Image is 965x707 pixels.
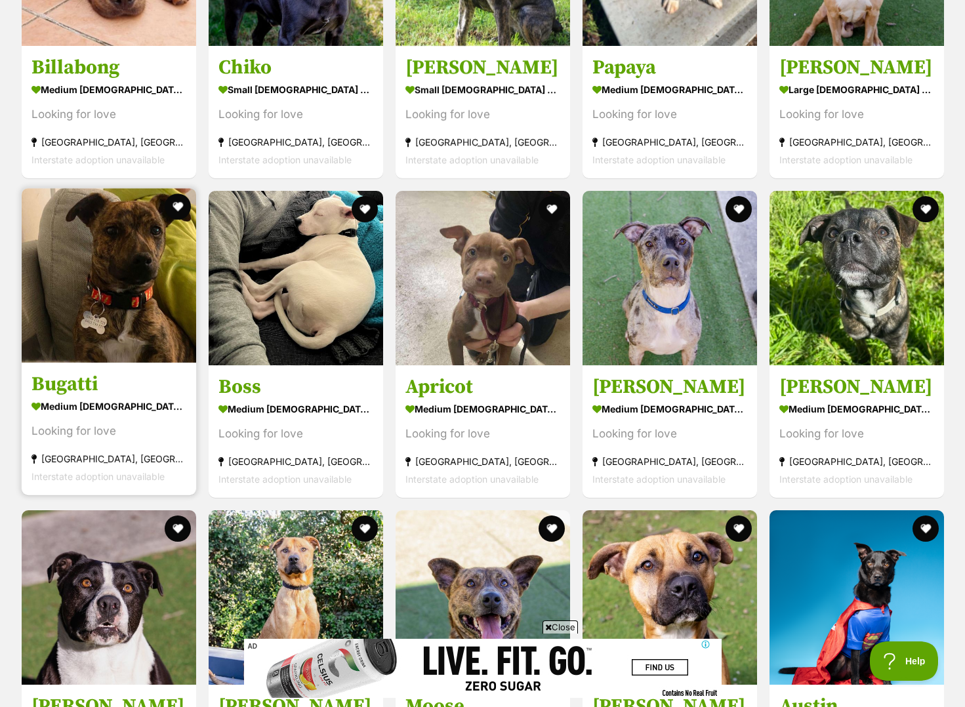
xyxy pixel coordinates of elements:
span: Interstate adoption unavailable [405,154,539,165]
span: Interstate adoption unavailable [405,474,539,485]
div: Looking for love [405,106,560,123]
button: favourite [352,515,378,542]
iframe: Advertisement [482,700,483,700]
a: [PERSON_NAME] small [DEMOGRAPHIC_DATA] Dog Looking for love [GEOGRAPHIC_DATA], [GEOGRAPHIC_DATA] ... [396,45,570,178]
div: medium [DEMOGRAPHIC_DATA] Dog [31,397,186,416]
div: Looking for love [218,425,373,443]
img: Jesko [770,191,944,365]
img: Rhonda [22,510,196,685]
div: Looking for love [218,106,373,123]
img: Austin [770,510,944,685]
div: Looking for love [592,106,747,123]
button: favourite [352,196,378,222]
div: [GEOGRAPHIC_DATA], [GEOGRAPHIC_DATA] [218,133,373,151]
img: Apricot [396,191,570,365]
div: Looking for love [779,106,934,123]
div: large [DEMOGRAPHIC_DATA] Dog [779,80,934,99]
span: Close [543,620,578,634]
img: Jeff [209,510,383,685]
h3: Billabong [31,55,186,80]
button: favourite [726,196,752,222]
button: favourite [539,196,565,222]
div: small [DEMOGRAPHIC_DATA] Dog [218,80,373,99]
h3: [PERSON_NAME] [779,55,934,80]
button: favourite [726,515,752,542]
span: Interstate adoption unavailable [592,154,726,165]
button: favourite [913,515,939,542]
iframe: Help Scout Beacon - Open [870,641,939,681]
div: medium [DEMOGRAPHIC_DATA] Dog [592,80,747,99]
div: Looking for love [779,425,934,443]
h3: Papaya [592,55,747,80]
img: Moose [396,510,570,685]
a: Papaya medium [DEMOGRAPHIC_DATA] Dog Looking for love [GEOGRAPHIC_DATA], [GEOGRAPHIC_DATA] Inters... [583,45,757,178]
div: [GEOGRAPHIC_DATA], [GEOGRAPHIC_DATA] [592,133,747,151]
div: [GEOGRAPHIC_DATA], [GEOGRAPHIC_DATA] [592,453,747,470]
span: Interstate adoption unavailable [592,474,726,485]
div: Looking for love [31,106,186,123]
button: favourite [539,515,565,542]
button: favourite [165,515,191,542]
img: Elsie [583,191,757,365]
div: [GEOGRAPHIC_DATA], [GEOGRAPHIC_DATA] [218,453,373,470]
div: medium [DEMOGRAPHIC_DATA] Dog [31,80,186,99]
button: favourite [165,193,191,220]
img: Bugatti [22,188,196,363]
h3: Bugatti [31,372,186,397]
span: Interstate adoption unavailable [779,154,913,165]
h3: Chiko [218,55,373,80]
span: Interstate adoption unavailable [779,474,913,485]
div: small [DEMOGRAPHIC_DATA] Dog [405,80,560,99]
a: [PERSON_NAME] medium [DEMOGRAPHIC_DATA] Dog Looking for love [GEOGRAPHIC_DATA], [GEOGRAPHIC_DATA]... [583,365,757,498]
h3: Boss [218,374,373,399]
h3: [PERSON_NAME] [592,374,747,399]
a: Billabong medium [DEMOGRAPHIC_DATA] Dog Looking for love [GEOGRAPHIC_DATA], [GEOGRAPHIC_DATA] Int... [22,45,196,178]
div: [GEOGRAPHIC_DATA], [GEOGRAPHIC_DATA] [405,133,560,151]
img: Tyson [583,510,757,685]
a: [PERSON_NAME] large [DEMOGRAPHIC_DATA] Dog Looking for love [GEOGRAPHIC_DATA], [GEOGRAPHIC_DATA] ... [770,45,944,178]
h3: [PERSON_NAME] [779,374,934,399]
span: Interstate adoption unavailable [31,154,165,165]
span: Interstate adoption unavailable [218,474,352,485]
h3: Apricot [405,374,560,399]
h3: [PERSON_NAME] [405,55,560,80]
span: Interstate adoption unavailable [218,154,352,165]
div: medium [DEMOGRAPHIC_DATA] Dog [405,399,560,418]
a: Bugatti medium [DEMOGRAPHIC_DATA] Dog Looking for love [GEOGRAPHIC_DATA], [GEOGRAPHIC_DATA] Inter... [22,362,196,495]
div: [GEOGRAPHIC_DATA], [GEOGRAPHIC_DATA] [31,450,186,468]
button: favourite [913,196,939,222]
a: [PERSON_NAME] medium [DEMOGRAPHIC_DATA] Dog Looking for love [GEOGRAPHIC_DATA], [GEOGRAPHIC_DATA]... [770,365,944,498]
a: Boss medium [DEMOGRAPHIC_DATA] Dog Looking for love [GEOGRAPHIC_DATA], [GEOGRAPHIC_DATA] Intersta... [209,365,383,498]
div: medium [DEMOGRAPHIC_DATA] Dog [779,399,934,418]
div: Looking for love [31,422,186,440]
div: [GEOGRAPHIC_DATA], [GEOGRAPHIC_DATA] [779,453,934,470]
span: AD [244,639,261,654]
div: medium [DEMOGRAPHIC_DATA] Dog [218,399,373,418]
a: Chiko small [DEMOGRAPHIC_DATA] Dog Looking for love [GEOGRAPHIC_DATA], [GEOGRAPHIC_DATA] Intersta... [209,45,383,178]
div: Looking for love [405,425,560,443]
span: Interstate adoption unavailable [31,471,165,482]
div: [GEOGRAPHIC_DATA], [GEOGRAPHIC_DATA] [405,453,560,470]
div: [GEOGRAPHIC_DATA], [GEOGRAPHIC_DATA] [779,133,934,151]
div: Looking for love [592,425,747,443]
a: Apricot medium [DEMOGRAPHIC_DATA] Dog Looking for love [GEOGRAPHIC_DATA], [GEOGRAPHIC_DATA] Inter... [396,365,570,498]
div: medium [DEMOGRAPHIC_DATA] Dog [592,399,747,418]
div: [GEOGRAPHIC_DATA], [GEOGRAPHIC_DATA] [31,133,186,151]
img: Boss [209,191,383,365]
